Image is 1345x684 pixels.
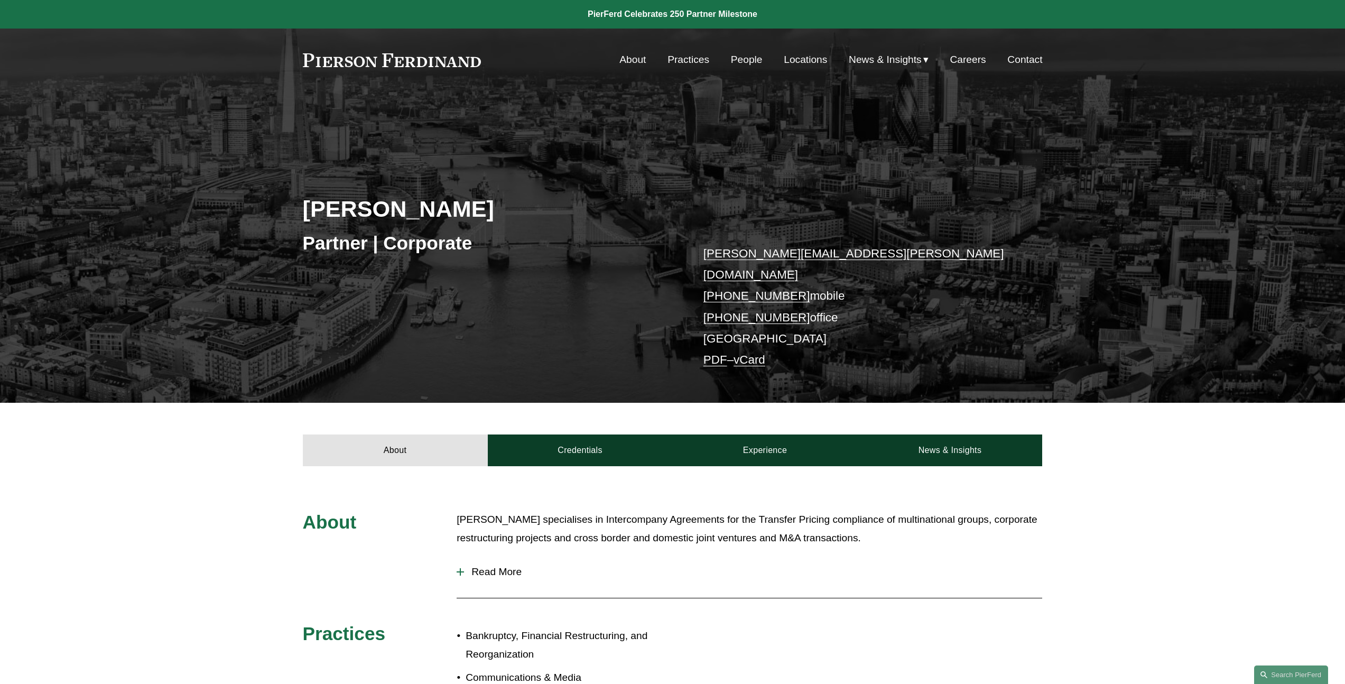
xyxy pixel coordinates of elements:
a: News & Insights [857,435,1042,466]
a: About [303,435,488,466]
a: folder dropdown [849,50,929,70]
a: [PHONE_NUMBER] [703,311,810,324]
a: [PERSON_NAME][EMAIL_ADDRESS][PERSON_NAME][DOMAIN_NAME] [703,247,1004,281]
a: Contact [1007,50,1042,70]
a: vCard [734,353,765,366]
a: Practices [667,50,709,70]
span: Practices [303,623,386,644]
a: People [731,50,763,70]
a: [PHONE_NUMBER] [703,289,810,302]
a: PDF [703,353,727,366]
a: Experience [673,435,858,466]
span: News & Insights [849,51,922,69]
span: About [303,512,357,532]
p: mobile office [GEOGRAPHIC_DATA] – [703,243,1012,371]
h3: Partner | Corporate [303,232,673,255]
p: [PERSON_NAME] specialises in Intercompany Agreements for the Transfer Pricing compliance of multi... [457,511,1042,547]
a: About [619,50,646,70]
span: Read More [464,566,1042,578]
a: Locations [784,50,827,70]
h2: [PERSON_NAME] [303,195,673,223]
a: Careers [950,50,986,70]
p: Bankruptcy, Financial Restructuring, and Reorganization [466,627,672,663]
button: Read More [457,558,1042,586]
a: Search this site [1254,665,1328,684]
a: Credentials [488,435,673,466]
